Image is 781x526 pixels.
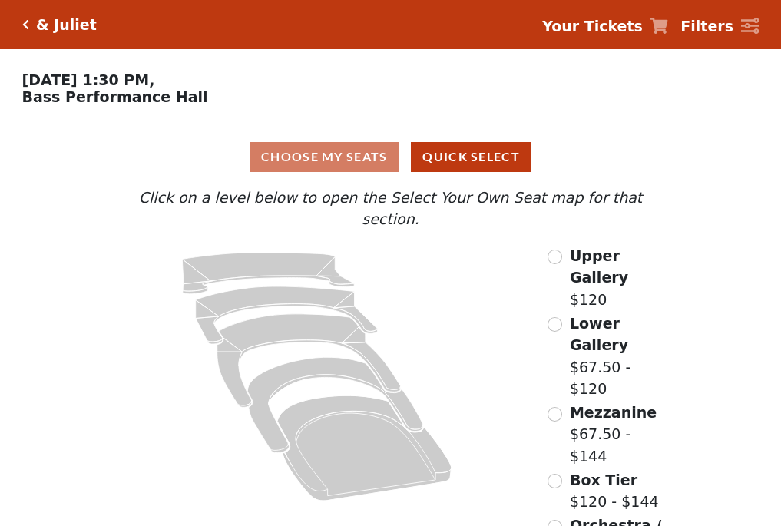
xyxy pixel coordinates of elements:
strong: Your Tickets [542,18,643,35]
a: Click here to go back to filters [22,19,29,30]
span: Lower Gallery [570,315,628,354]
span: Upper Gallery [570,247,628,286]
button: Quick Select [411,142,531,172]
path: Upper Gallery - Seats Available: 295 [183,253,355,294]
a: Your Tickets [542,15,668,38]
label: $67.50 - $144 [570,402,673,468]
path: Lower Gallery - Seats Available: 57 [196,286,378,344]
span: Mezzanine [570,404,657,421]
span: Box Tier [570,471,637,488]
h5: & Juliet [36,16,97,34]
label: $120 - $144 [570,469,659,513]
p: Click on a level below to open the Select Your Own Seat map for that section. [108,187,672,230]
label: $120 [570,245,673,311]
path: Orchestra / Parterre Circle - Seats Available: 24 [278,395,452,501]
a: Filters [680,15,759,38]
label: $67.50 - $120 [570,313,673,400]
strong: Filters [680,18,733,35]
